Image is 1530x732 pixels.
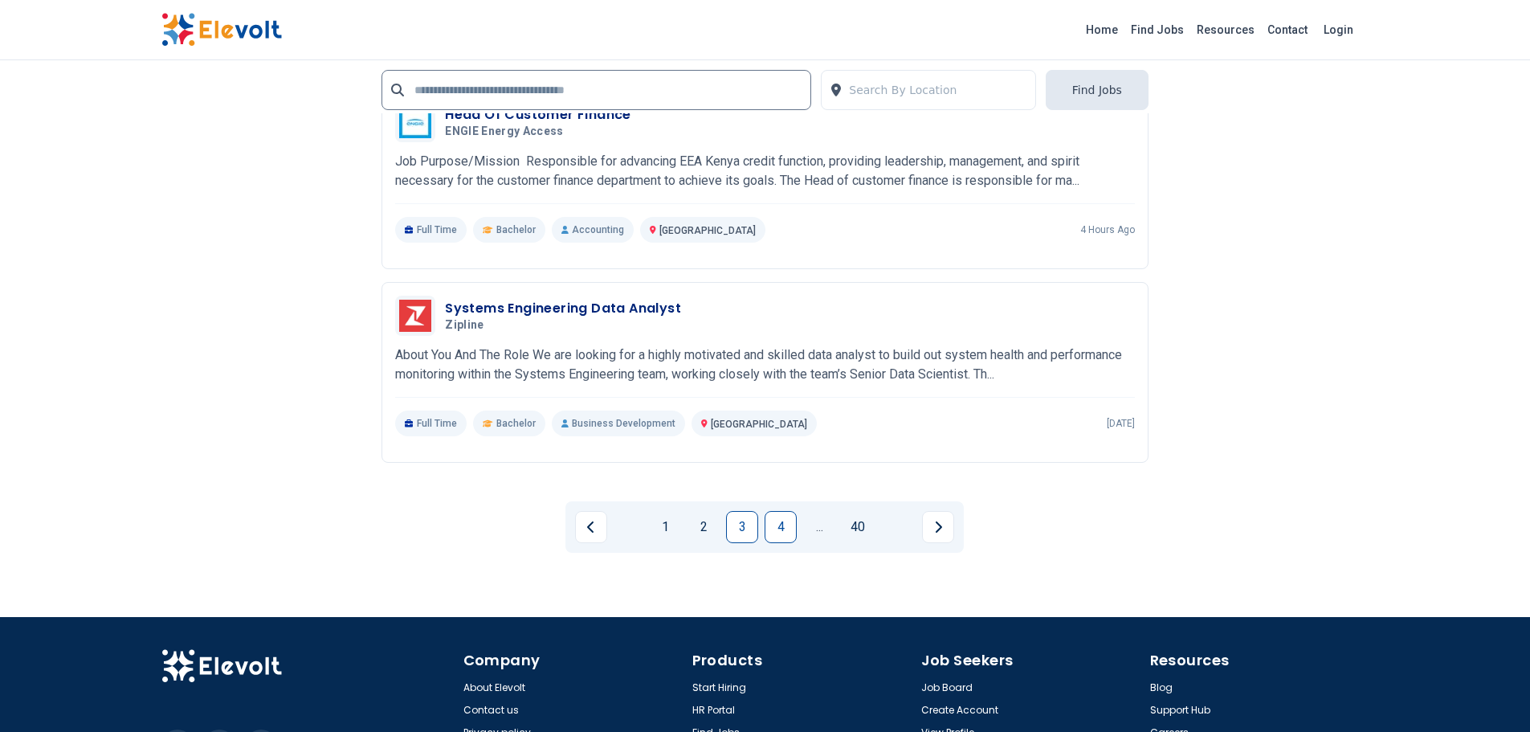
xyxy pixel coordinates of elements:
[395,296,1135,436] a: ZiplineSystems Engineering Data AnalystZiplineAbout You And The Role We are looking for a highly ...
[711,419,807,430] span: [GEOGRAPHIC_DATA]
[692,704,735,717] a: HR Portal
[726,511,758,543] a: Page 3 is your current page
[395,411,467,436] p: Full Time
[395,102,1135,243] a: ENGIE Energy AccessHead Of Customer FinanceENGIE Energy AccessJob Purpose/Mission Responsible for...
[649,511,681,543] a: Page 1
[1124,17,1190,43] a: Find Jobs
[1046,70,1149,110] button: Find Jobs
[161,32,363,514] iframe: Advertisement
[445,105,631,125] h3: Head Of Customer Finance
[496,223,536,236] span: Bachelor
[463,704,519,717] a: Contact us
[463,649,683,672] h4: Company
[552,217,634,243] p: Accounting
[1190,17,1261,43] a: Resources
[921,649,1140,672] h4: Job Seekers
[1107,417,1135,430] p: [DATE]
[445,125,564,139] span: ENGIE Energy Access
[921,681,973,694] a: Job Board
[659,225,756,236] span: [GEOGRAPHIC_DATA]
[692,681,746,694] a: Start Hiring
[692,649,912,672] h4: Products
[496,417,536,430] span: Bachelor
[1150,681,1173,694] a: Blog
[1080,223,1135,236] p: 4 hours ago
[922,511,954,543] a: Next page
[765,511,797,543] a: Page 4
[463,681,525,694] a: About Elevolt
[1314,14,1363,46] a: Login
[399,106,431,138] img: ENGIE Energy Access
[1150,649,1369,672] h4: Resources
[1168,19,1369,501] iframe: Advertisement
[395,217,467,243] p: Full Time
[687,511,720,543] a: Page 2
[395,152,1135,190] p: Job Purpose/Mission Responsible for advancing EEA Kenya credit function, providing leadership, ma...
[1079,17,1124,43] a: Home
[395,346,1135,384] p: About You And The Role We are looking for a highly motivated and skilled data analyst to build ou...
[575,511,954,543] ul: Pagination
[1450,655,1530,732] iframe: Chat Widget
[445,299,681,318] h3: Systems Engineering Data Analyst
[575,511,607,543] a: Previous page
[1150,704,1210,717] a: Support Hub
[161,13,282,47] img: Elevolt
[445,318,483,333] span: Zipline
[842,511,874,543] a: Page 40
[161,649,282,683] img: Elevolt
[1261,17,1314,43] a: Contact
[921,704,998,717] a: Create Account
[399,300,431,332] img: Zipline
[552,411,685,436] p: Business Development
[803,511,835,543] a: Jump forward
